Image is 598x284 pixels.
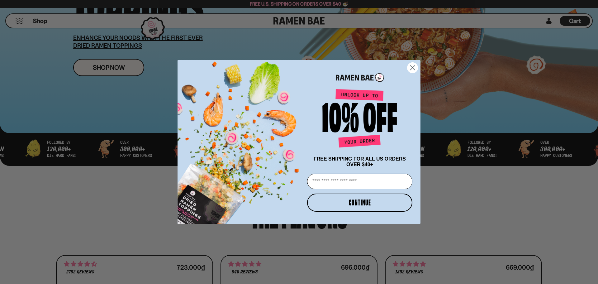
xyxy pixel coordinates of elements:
button: Close dialog [407,62,418,73]
img: ce7035ce-2e49-461c-ae4b-8ade7372f32c.png [178,55,305,224]
img: Unlock up to 10% off [321,89,399,150]
button: CONTINUE [307,194,412,212]
span: FREE SHIPPING FOR ALL US ORDERS OVER $40+ [314,156,406,167]
img: Ramen Bae Logo [336,72,384,83]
